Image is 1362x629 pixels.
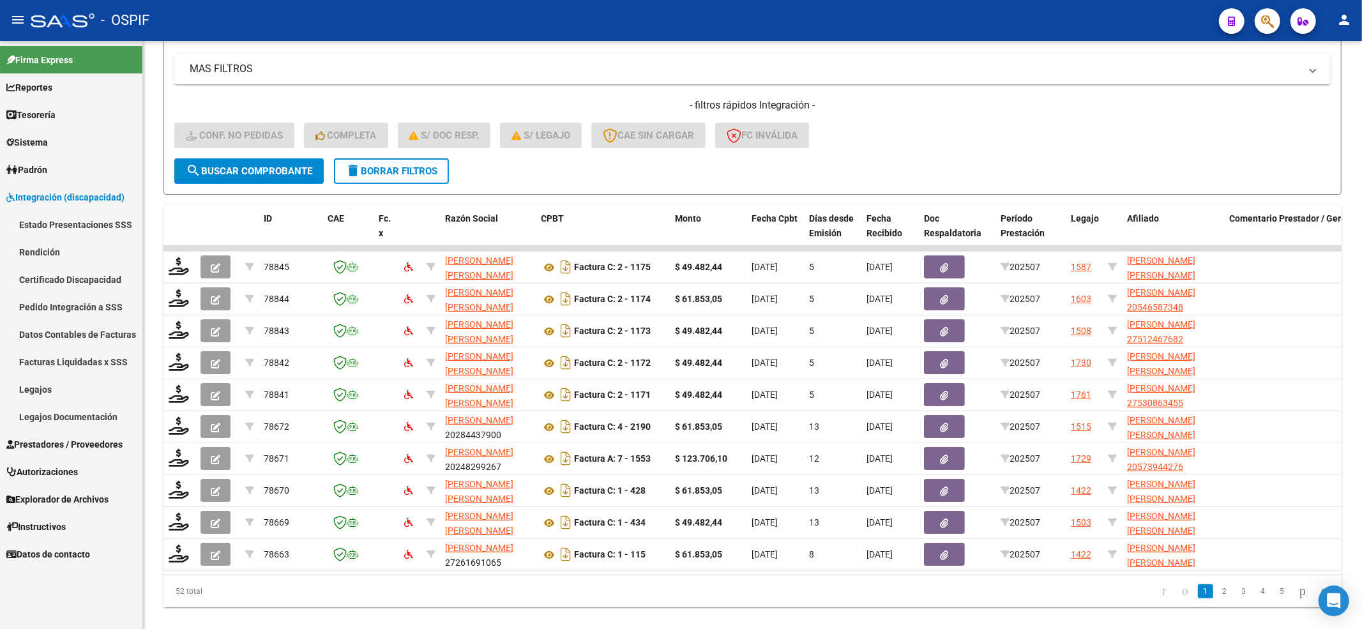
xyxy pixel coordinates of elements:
[752,485,778,496] span: [DATE]
[1066,205,1103,261] datatable-header-cell: Legajo
[1217,584,1232,598] a: 2
[264,517,289,527] span: 78669
[574,390,651,400] strong: Factura C: 2 - 1171
[6,465,78,479] span: Autorizaciones
[752,549,778,559] span: [DATE]
[924,213,981,238] span: Doc Respaldatoria
[866,358,893,368] span: [DATE]
[445,254,531,280] div: 27217071807
[445,255,513,280] span: [PERSON_NAME] [PERSON_NAME]
[574,262,651,273] strong: Factura C: 2 - 1175
[345,163,361,178] mat-icon: delete
[557,512,574,533] i: Descargar documento
[334,158,449,184] button: Borrar Filtros
[264,262,289,272] span: 78845
[557,352,574,373] i: Descargar documento
[675,213,701,224] span: Monto
[1001,549,1040,559] span: 202507
[727,130,798,141] span: FC Inválida
[574,422,651,432] strong: Factura C: 4 - 2190
[264,453,289,464] span: 78671
[1127,383,1195,408] span: [PERSON_NAME] 27530863455
[440,205,536,261] datatable-header-cell: Razón Social
[752,358,778,368] span: [DATE]
[809,549,814,559] span: 8
[379,213,391,238] span: Fc. x
[557,544,574,565] i: Descargar documento
[1127,447,1195,472] span: [PERSON_NAME] 20573944276
[1315,584,1333,598] a: go to last page
[264,390,289,400] span: 78841
[1071,260,1091,275] div: 1587
[574,550,646,560] strong: Factura C: 1 - 115
[809,453,819,464] span: 12
[591,123,706,148] button: CAE SIN CARGAR
[374,205,399,261] datatable-header-cell: Fc. x
[752,421,778,432] span: [DATE]
[1127,479,1195,519] span: [PERSON_NAME] [PERSON_NAME] 27554304538
[174,123,294,148] button: Conf. no pedidas
[675,358,722,368] strong: $ 49.482,44
[1001,213,1045,238] span: Período Prestación
[304,123,388,148] button: Completa
[6,547,90,561] span: Datos de contacto
[445,511,513,536] span: [PERSON_NAME] [PERSON_NAME]
[866,549,893,559] span: [DATE]
[804,205,861,261] datatable-header-cell: Días desde Emisión
[1071,324,1091,338] div: 1508
[101,6,149,34] span: - OSPIF
[675,421,722,432] strong: $ 61.853,05
[574,518,646,528] strong: Factura C: 1 - 434
[1071,292,1091,307] div: 1603
[315,130,377,141] span: Completa
[6,437,123,451] span: Prestadores / Proveedores
[1255,584,1271,598] a: 4
[1071,483,1091,498] div: 1422
[866,390,893,400] span: [DATE]
[603,130,694,141] span: CAE SIN CARGAR
[190,62,1300,76] mat-panel-title: MAS FILTROS
[1127,351,1195,391] span: [PERSON_NAME] [PERSON_NAME] 20546606741
[445,543,513,553] span: [PERSON_NAME]
[809,262,814,272] span: 5
[809,485,819,496] span: 13
[322,205,374,261] datatable-header-cell: CAE
[10,12,26,27] mat-icon: menu
[6,135,48,149] span: Sistema
[1127,543,1195,582] span: [PERSON_NAME] [PERSON_NAME] 27554304538
[1001,517,1040,527] span: 202507
[445,445,531,472] div: 20248299267
[557,480,574,501] i: Descargar documento
[557,289,574,309] i: Descargar documento
[1273,580,1292,602] li: page 5
[1071,388,1091,402] div: 1761
[752,453,778,464] span: [DATE]
[1071,420,1091,434] div: 1515
[866,326,893,336] span: [DATE]
[1127,415,1195,455] span: [PERSON_NAME] [PERSON_NAME] 27536859824
[557,416,574,437] i: Descargar documento
[264,213,272,224] span: ID
[1198,584,1213,598] a: 1
[409,130,480,141] span: S/ Doc Resp.
[328,213,344,224] span: CAE
[715,123,809,148] button: FC Inválida
[675,485,722,496] strong: $ 61.853,05
[445,413,531,440] div: 20284437900
[264,294,289,304] span: 78844
[574,294,651,305] strong: Factura C: 2 - 1174
[866,517,893,527] span: [DATE]
[574,486,646,496] strong: Factura C: 1 - 428
[1127,287,1195,312] span: [PERSON_NAME] 20546587348
[1001,485,1040,496] span: 202507
[752,262,778,272] span: [DATE]
[557,321,574,341] i: Descargar documento
[264,421,289,432] span: 78672
[541,213,564,224] span: CPBT
[1001,453,1040,464] span: 202507
[1071,515,1091,530] div: 1503
[6,80,52,95] span: Reportes
[675,326,722,336] strong: $ 49.482,44
[746,205,804,261] datatable-header-cell: Fecha Cpbt
[264,326,289,336] span: 78843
